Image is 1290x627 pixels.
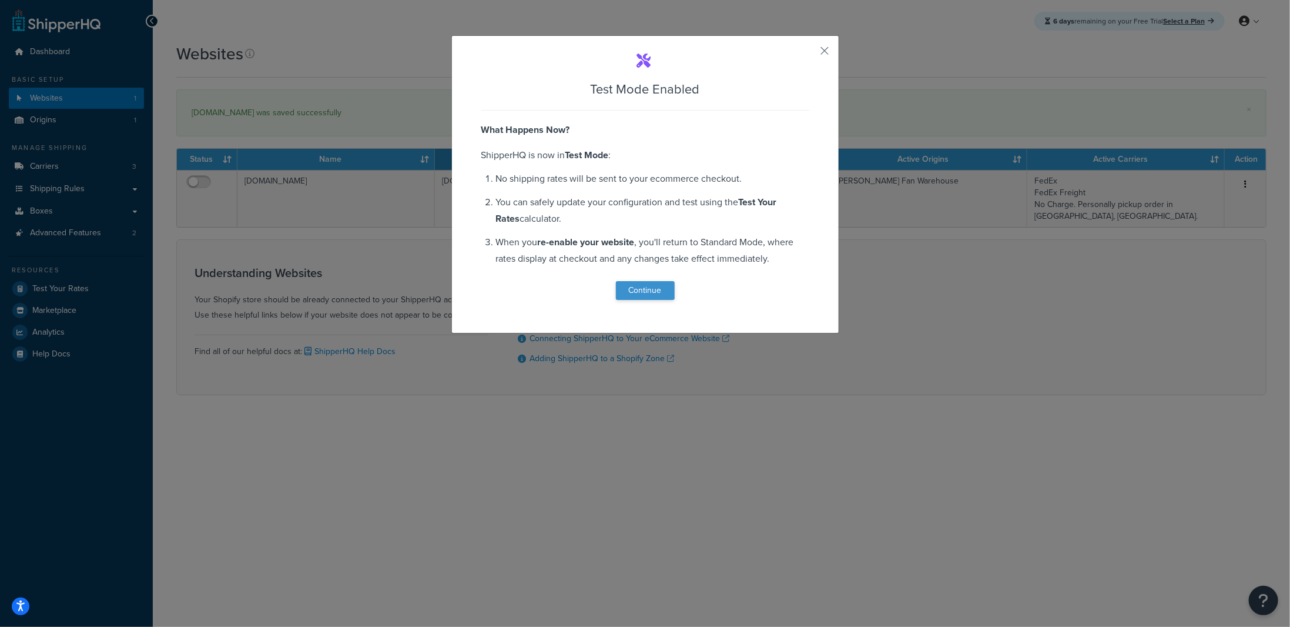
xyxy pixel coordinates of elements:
[496,234,809,267] li: When you , you'll return to Standard Mode, where rates display at checkout and any changes take e...
[496,171,809,187] li: No shipping rates will be sent to your ecommerce checkout.
[481,147,809,164] p: ShipperHQ is now in :
[565,148,609,162] strong: Test Mode
[616,281,675,300] button: Continue
[481,80,809,98] h3: Test Mode Enabled
[538,235,635,249] strong: re-enable your website
[481,125,809,135] h3: What Happens Now?
[496,194,809,227] li: You can safely update your configuration and test using the calculator.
